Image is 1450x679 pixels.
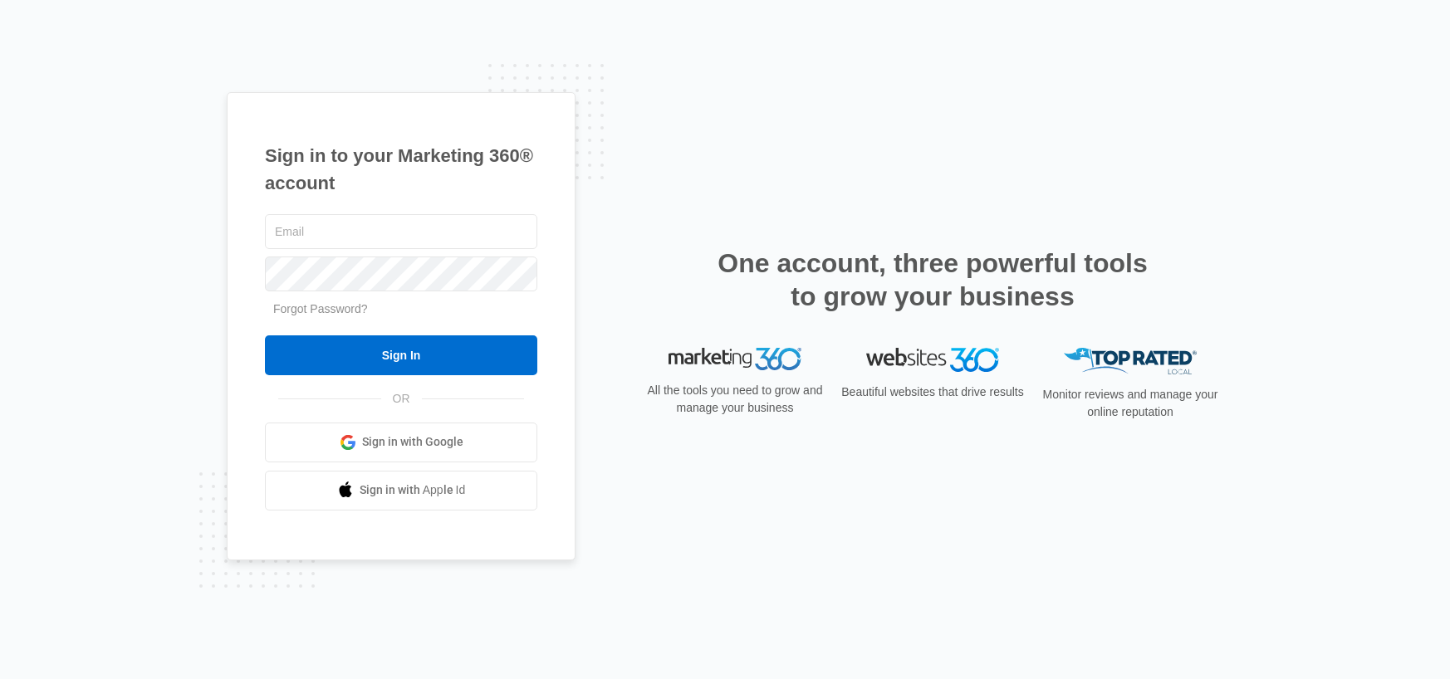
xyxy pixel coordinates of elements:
a: Sign in with Apple Id [265,471,537,510]
p: All the tools you need to grow and manage your business [642,382,828,417]
img: Websites 360 [866,348,999,372]
span: Sign in with Apple Id [360,481,466,499]
a: Forgot Password? [273,302,368,315]
input: Sign In [265,335,537,375]
input: Email [265,214,537,249]
img: Marketing 360 [669,348,801,371]
h2: One account, three powerful tools to grow your business [713,247,1153,313]
img: Top Rated Local [1064,348,1197,375]
span: Sign in with Google [362,433,463,451]
p: Beautiful websites that drive results [840,383,1026,401]
span: OR [381,390,422,408]
h1: Sign in to your Marketing 360® account [265,142,537,197]
a: Sign in with Google [265,423,537,462]
p: Monitor reviews and manage your online reputation [1037,386,1223,421]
